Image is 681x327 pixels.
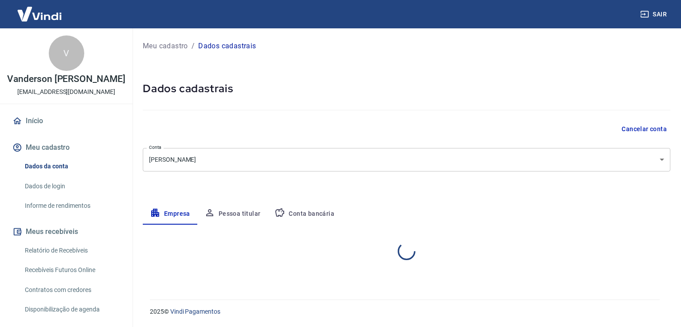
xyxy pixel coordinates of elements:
[11,138,122,157] button: Meu cadastro
[7,74,125,84] p: Vanderson [PERSON_NAME]
[21,300,122,319] a: Disponibilização de agenda
[149,144,161,151] label: Conta
[150,307,660,316] p: 2025 ©
[21,241,122,260] a: Relatório de Recebíveis
[49,35,84,71] div: V
[143,203,197,225] button: Empresa
[170,308,220,315] a: Vindi Pagamentos
[143,82,670,96] h5: Dados cadastrais
[192,41,195,51] p: /
[143,148,670,171] div: [PERSON_NAME]
[21,157,122,175] a: Dados da conta
[198,41,256,51] p: Dados cadastrais
[197,203,268,225] button: Pessoa titular
[21,261,122,279] a: Recebíveis Futuros Online
[21,281,122,299] a: Contratos com credores
[143,41,188,51] a: Meu cadastro
[618,121,670,137] button: Cancelar conta
[11,111,122,131] a: Início
[638,6,670,23] button: Sair
[17,87,115,97] p: [EMAIL_ADDRESS][DOMAIN_NAME]
[21,197,122,215] a: Informe de rendimentos
[267,203,341,225] button: Conta bancária
[21,177,122,195] a: Dados de login
[11,222,122,241] button: Meus recebíveis
[11,0,68,27] img: Vindi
